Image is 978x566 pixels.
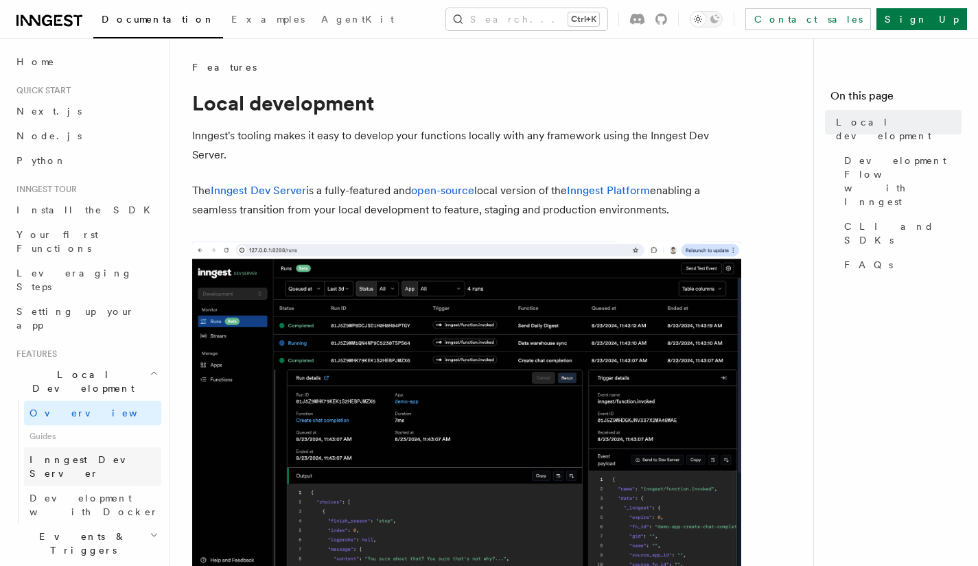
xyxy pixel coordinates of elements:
span: Python [16,155,67,166]
p: Inngest's tooling makes it easy to develop your functions locally with any framework using the In... [192,126,741,165]
span: Development Flow with Inngest [844,154,962,209]
a: Install the SDK [11,198,161,222]
a: Inngest Dev Server [24,447,161,486]
span: FAQs [844,258,893,272]
a: open-source [411,184,474,197]
span: Overview [30,408,171,418]
a: Next.js [11,99,161,123]
span: Events & Triggers [11,530,150,557]
a: Your first Functions [11,222,161,261]
h4: On this page [830,88,962,110]
span: Guides [24,425,161,447]
a: Contact sales [745,8,871,30]
div: Local Development [11,401,161,524]
a: Development Flow with Inngest [839,148,962,214]
button: Local Development [11,362,161,401]
button: Toggle dark mode [690,11,723,27]
a: Inngest Platform [567,184,650,197]
a: Sign Up [876,8,967,30]
a: FAQs [839,252,962,277]
span: Quick start [11,85,71,96]
span: Inngest tour [11,184,77,195]
button: Events & Triggers [11,524,161,563]
a: Overview [24,401,161,425]
span: Leveraging Steps [16,268,132,292]
a: Inngest Dev Server [211,184,306,197]
span: Your first Functions [16,229,98,254]
p: The is a fully-featured and local version of the enabling a seamless transition from your local d... [192,181,741,220]
span: Features [192,60,257,74]
span: Home [16,55,55,69]
span: Inngest Dev Server [30,454,147,479]
span: Development with Docker [30,493,159,517]
a: Python [11,148,161,173]
span: Install the SDK [16,204,159,215]
button: Search...Ctrl+K [446,8,607,30]
span: Documentation [102,14,215,25]
a: Setting up your app [11,299,161,338]
span: Features [11,349,57,359]
a: Node.js [11,123,161,148]
kbd: Ctrl+K [568,12,599,26]
span: Local Development [11,368,150,395]
span: AgentKit [321,14,394,25]
a: Documentation [93,4,223,38]
a: Home [11,49,161,74]
h1: Local development [192,91,741,115]
span: Node.js [16,130,82,141]
a: Examples [223,4,313,37]
span: Next.js [16,106,82,117]
span: Examples [231,14,305,25]
a: AgentKit [313,4,402,37]
span: Local development [836,115,962,143]
span: Setting up your app [16,306,135,331]
a: CLI and SDKs [839,214,962,252]
a: Development with Docker [24,486,161,524]
a: Local development [830,110,962,148]
span: CLI and SDKs [844,220,962,247]
a: Leveraging Steps [11,261,161,299]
